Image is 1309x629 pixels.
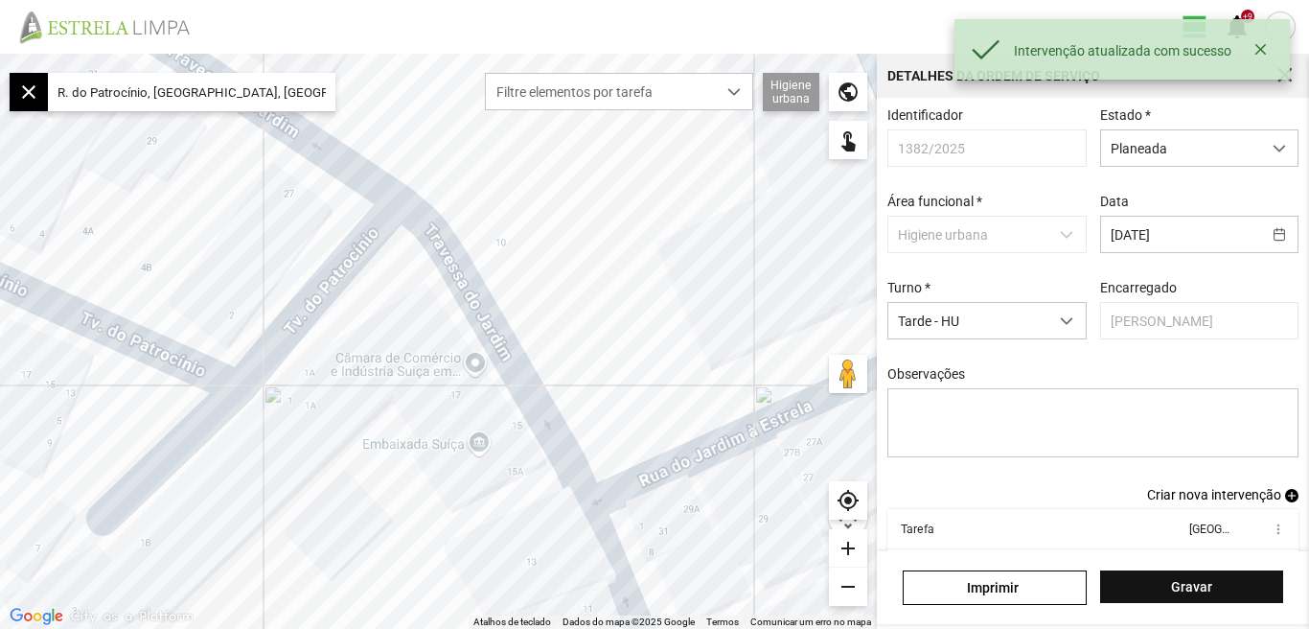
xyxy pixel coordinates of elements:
[1147,487,1281,502] span: Criar nova intervenção
[1188,523,1229,536] div: [GEOGRAPHIC_DATA]
[5,604,68,629] img: Google
[1100,571,1283,603] button: Gravar
[486,74,716,109] span: Filtre elementos por tarefa
[829,121,867,159] div: touch_app
[887,194,982,209] label: Área funcional *
[763,73,819,111] div: Higiene urbana
[1181,12,1209,41] span: view_day
[1270,522,1285,537] span: more_vert
[829,73,867,111] div: public
[1014,43,1247,58] div: Intervenção atualizada com sucesso
[829,481,867,520] div: my_location
[887,107,963,123] label: Identificador
[5,604,68,629] a: Abrir esta área no Google Maps (abre uma nova janela)
[829,568,867,606] div: remove
[1100,107,1151,123] label: Estado *
[887,280,930,295] label: Turno *
[1110,579,1273,594] span: Gravar
[887,366,965,382] label: Observações
[901,523,934,536] div: Tarefa
[1241,10,1254,23] div: +9
[887,69,1100,82] div: Detalhes da Ordem de Serviço
[1100,280,1177,295] label: Encarregado
[563,617,695,627] span: Dados do mapa ©2025 Google
[1101,130,1261,166] span: Planeada
[903,571,1086,605] a: Imprimir
[1100,194,1129,209] label: Data
[1285,489,1298,502] span: add
[888,303,1048,338] span: Tarde - HU
[473,616,551,629] button: Atalhos de teclado
[10,73,48,111] div: close
[829,355,867,393] button: Arraste o Pegman para o mapa para abrir o Street View
[1261,130,1298,166] div: dropdown trigger
[706,617,739,627] a: Termos (abre num novo separador)
[829,529,867,568] div: add
[13,10,211,44] img: file
[750,617,871,627] a: Comunicar um erro no mapa
[716,74,753,109] div: dropdown trigger
[1223,12,1252,41] span: notifications
[48,73,335,111] input: Pesquise por local
[1048,303,1086,338] div: dropdown trigger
